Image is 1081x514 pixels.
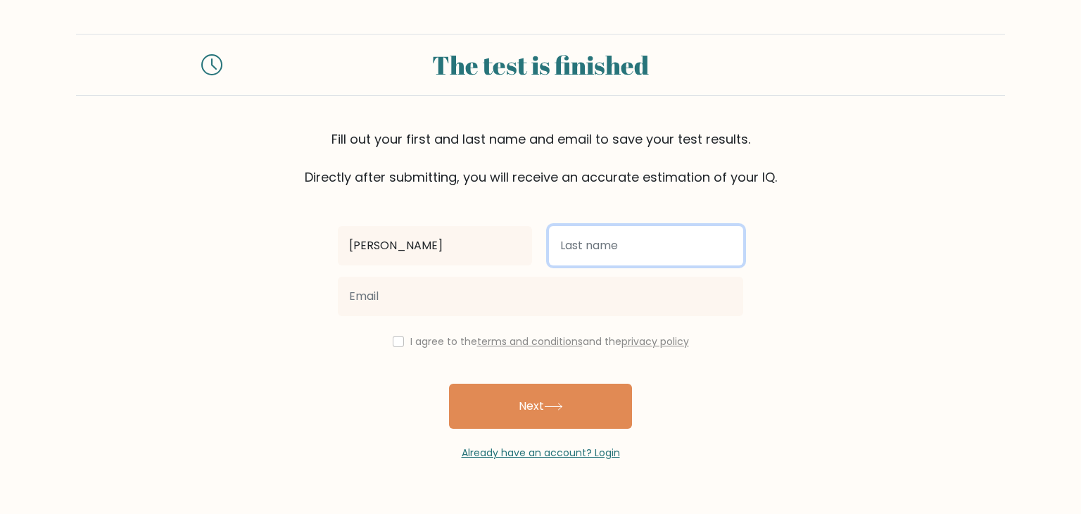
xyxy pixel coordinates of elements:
[549,226,743,265] input: Last name
[410,334,689,349] label: I agree to the and the
[449,384,632,429] button: Next
[338,226,532,265] input: First name
[621,334,689,349] a: privacy policy
[239,46,842,84] div: The test is finished
[477,334,583,349] a: terms and conditions
[76,130,1005,187] div: Fill out your first and last name and email to save your test results. Directly after submitting,...
[338,277,743,316] input: Email
[462,446,620,460] a: Already have an account? Login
